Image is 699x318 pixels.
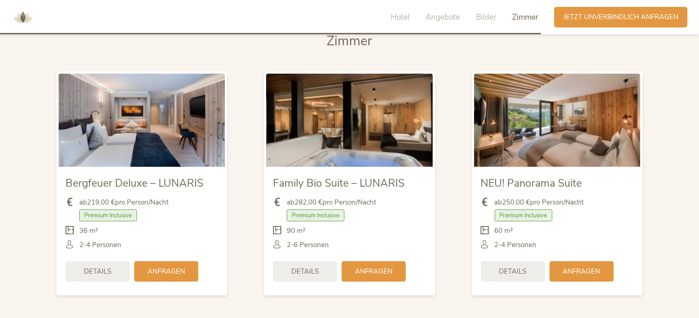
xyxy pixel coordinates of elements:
span: Hotel [391,12,410,22]
span: Premium Inclusive [79,210,137,221]
span: Anfragen [355,267,393,276]
b: 282,00 € [295,198,322,207]
span: 60 m² [495,226,513,236]
span: NEU! Panorama Suite [481,176,582,190]
span: ab pro Person/Nacht [79,198,169,207]
a: AMONTI & LUNARIS Wellnessresort [9,14,37,20]
span: 2-4 Personen [79,240,121,250]
span: Zimmer [512,12,538,22]
span: Details [84,267,111,276]
span: Family Bio Suite – LUNARIS [273,176,404,190]
img: Bergfeuer Deluxe – LUNARIS [59,74,225,167]
span: 2-4 Personen [495,240,537,250]
span: 36 m² [79,226,98,236]
img: Family Bio Suite – LUNARIS [266,74,432,167]
span: Details [291,267,319,276]
b: 219,00 € [87,198,115,207]
span: 90 m² [287,226,306,236]
img: NEU! Panorama Suite [474,74,640,167]
span: 2-6 Personen [287,240,329,250]
span: Zimmer [327,32,372,50]
span: Premium Inclusive [495,210,552,221]
span: Anfragen [563,267,601,276]
span: Details [499,267,527,276]
span: Premium Inclusive [287,210,344,221]
span: ab pro Person/Nacht [495,198,584,207]
span: Anfragen [147,267,185,276]
span: Bilder [476,12,496,22]
span: ab pro Person/Nacht [287,198,376,207]
span: Jetzt unverbindlich anfragen [563,12,678,22]
span: Angebote [426,12,460,22]
b: 250,00 € [502,198,530,207]
span: Bergfeuer Deluxe – LUNARIS [66,176,203,190]
img: AMONTI & LUNARIS Wellnessresort [9,4,37,31]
